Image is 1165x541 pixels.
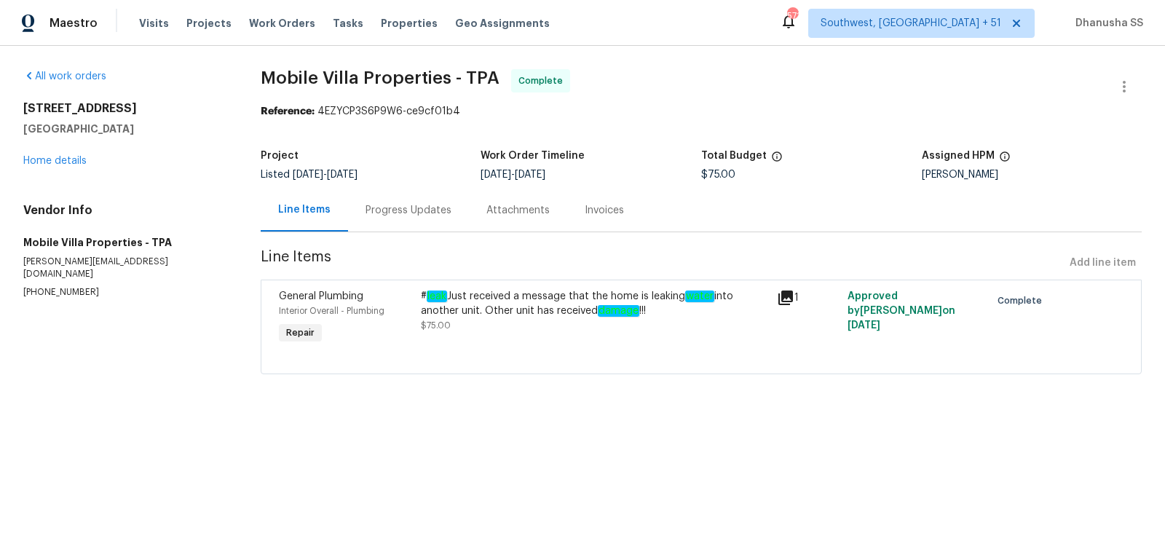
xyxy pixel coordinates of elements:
span: Maestro [50,16,98,31]
div: Progress Updates [366,203,451,218]
span: Complete [998,293,1048,308]
div: 571 [787,9,797,23]
span: Repair [280,325,320,340]
h5: Mobile Villa Properties - TPA [23,235,226,250]
p: [PHONE_NUMBER] [23,286,226,299]
em: water [685,291,714,302]
span: [DATE] [515,170,545,180]
span: Southwest, [GEOGRAPHIC_DATA] + 51 [821,16,1001,31]
span: Tasks [333,18,363,28]
span: [DATE] [293,170,323,180]
span: $75.00 [421,321,451,330]
h5: Work Order Timeline [481,151,585,161]
div: 4EZYCP3S6P9W6-ce9cf01b4 [261,104,1142,119]
span: Complete [518,74,569,88]
span: Work Orders [249,16,315,31]
span: Visits [139,16,169,31]
div: Attachments [486,203,550,218]
span: Projects [186,16,232,31]
h5: Project [261,151,299,161]
b: Reference: [261,106,315,117]
span: [DATE] [327,170,358,180]
div: Invoices [585,203,624,218]
h2: [STREET_ADDRESS] [23,101,226,116]
span: Mobile Villa Properties - TPA [261,69,499,87]
span: Approved by [PERSON_NAME] on [848,291,955,331]
span: - [481,170,545,180]
div: Line Items [278,202,331,217]
span: $75.00 [701,170,735,180]
h4: Vendor Info [23,203,226,218]
span: Listed [261,170,358,180]
a: All work orders [23,71,106,82]
span: [DATE] [481,170,511,180]
p: [PERSON_NAME][EMAIL_ADDRESS][DOMAIN_NAME] [23,256,226,280]
span: - [293,170,358,180]
div: 1 [777,289,840,307]
h5: [GEOGRAPHIC_DATA] [23,122,226,136]
span: Dhanusha SS [1070,16,1143,31]
div: [PERSON_NAME] [922,170,1142,180]
span: Interior Overall - Plumbing [279,307,384,315]
span: The hpm assigned to this work order. [999,151,1011,170]
span: [DATE] [848,320,880,331]
div: # Just received a message that the home is leaking into another unit. Other unit has received !!! [421,289,767,318]
a: Home details [23,156,87,166]
h5: Assigned HPM [922,151,995,161]
h5: Total Budget [701,151,767,161]
span: Properties [381,16,438,31]
span: The total cost of line items that have been proposed by Opendoor. This sum includes line items th... [771,151,783,170]
em: leak [427,291,447,302]
span: Line Items [261,250,1064,277]
span: General Plumbing [279,291,363,301]
span: Geo Assignments [455,16,550,31]
em: damage [598,305,639,317]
